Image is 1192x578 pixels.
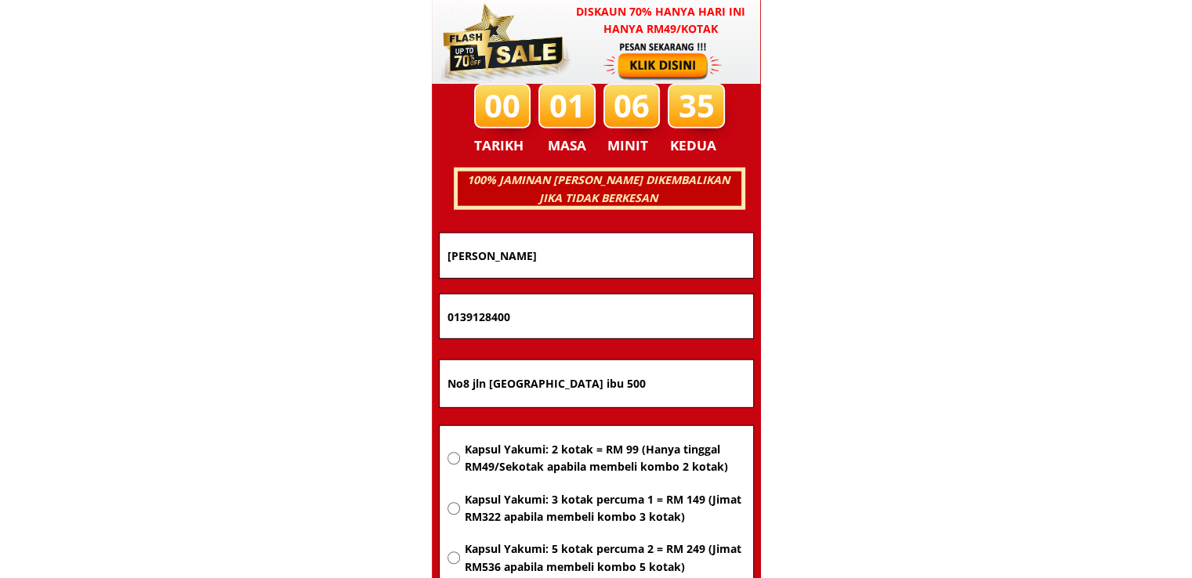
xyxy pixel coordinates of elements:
[670,135,721,157] h3: KEDUA
[444,233,749,278] input: Nama penuh
[444,294,749,338] input: Nombor Telefon Bimbit
[464,540,745,576] span: Kapsul Yakumi: 5 kotak percuma 2 = RM 249 (Jimat RM536 apabila membeli kombo 5 kotak)
[444,360,749,407] input: Alamat
[474,135,540,157] h3: TARIKH
[455,172,741,207] h3: 100% JAMINAN [PERSON_NAME] DIKEMBALIKAN JIKA TIDAK BERKESAN
[607,135,654,157] h3: MINIT
[464,441,745,476] span: Kapsul Yakumi: 2 kotak = RM 99 (Hanya tinggal RM49/Sekotak apabila membeli kombo 2 kotak)
[464,491,745,526] span: Kapsul Yakumi: 3 kotak percuma 1 = RM 149 (Jimat RM322 apabila membeli kombo 3 kotak)
[561,3,761,38] h3: Diskaun 70% hanya hari ini hanya RM49/kotak
[541,135,594,157] h3: MASA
